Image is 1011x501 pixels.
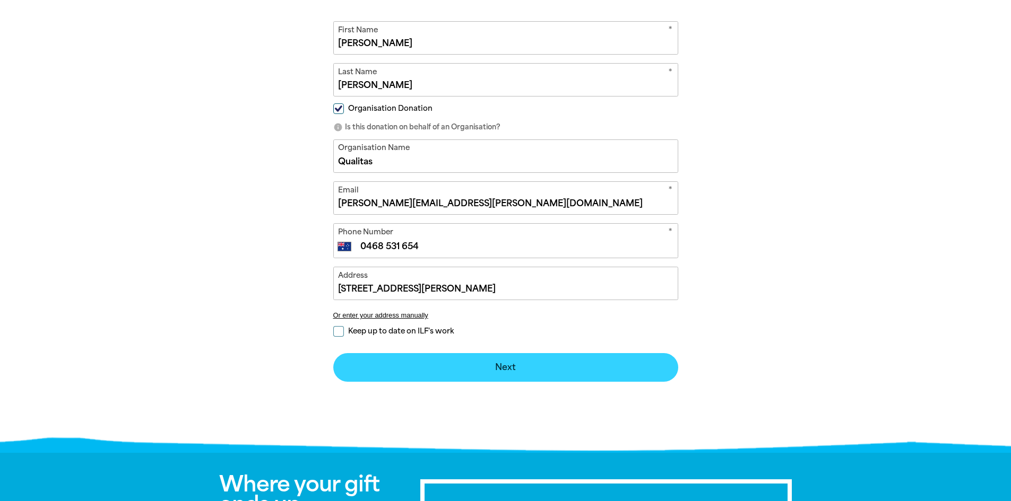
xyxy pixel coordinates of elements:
input: Organisation Donation [333,103,344,114]
span: Organisation Donation [348,103,433,113]
input: Keep up to date on ILF's work [333,326,344,337]
button: Next [333,353,678,382]
span: Keep up to date on ILF's work [348,326,454,336]
button: Or enter your address manually [333,311,678,319]
i: info [333,122,343,132]
i: Required [668,226,672,240]
p: Is this donation on behalf of an Organisation? [333,122,678,133]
